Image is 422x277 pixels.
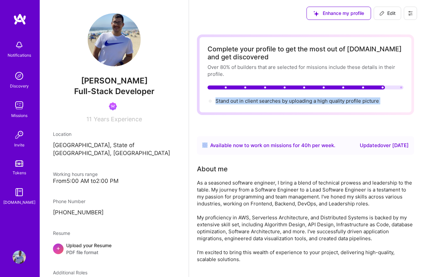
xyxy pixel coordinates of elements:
div: Complete your profile to get the most out of [DOMAIN_NAME] and get discovered [208,45,403,61]
button: Edit [374,7,401,20]
p: [GEOGRAPHIC_DATA], State of [GEOGRAPHIC_DATA], [GEOGRAPHIC_DATA] [53,141,175,157]
span: 11 [86,116,92,123]
div: Updated over [DATE] [360,141,409,149]
div: [DOMAIN_NAME] [3,199,35,206]
span: 40 [301,142,308,148]
div: +Upload your ResumePDF file format [53,242,175,256]
span: Working hours range [53,171,98,177]
span: + [56,245,60,251]
div: Stand out in client searches by uploading a high quality profile picture [215,97,379,104]
div: Upload your Resume [66,242,112,256]
div: Missions [11,112,27,119]
img: logo [13,13,26,25]
div: Notifications [8,52,31,59]
img: Availability [202,142,208,148]
div: Over 80% of builders that are selected for missions include these details in their profile. [208,64,403,78]
img: teamwork [13,99,26,112]
img: User Avatar [13,250,26,264]
a: User Avatar [11,250,27,264]
i: icon SuggestedTeams [313,11,319,16]
img: Been on Mission [109,102,117,110]
span: Additional Roles [53,270,87,275]
img: tokens [15,160,23,167]
span: Years Experience [94,116,142,123]
div: Location [53,131,175,138]
img: discovery [13,69,26,83]
p: [PHONE_NUMBER] [53,209,175,217]
div: Available now to work on missions for h per week . [210,141,335,149]
div: As a seasoned software engineer, I bring a blend of technical prowess and leadership to the table... [197,179,414,263]
div: Tokens [13,169,26,176]
span: Phone Number [53,198,85,204]
div: From 5:00 AM to 2:00 PM [53,178,175,185]
span: Enhance my profile [313,10,364,17]
img: bell [13,38,26,52]
div: Invite [14,141,24,148]
span: Edit [379,10,396,17]
button: Enhance my profile [306,7,371,20]
img: Invite [13,128,26,141]
span: Resume [53,230,70,236]
span: Full-Stack Developer [74,86,155,96]
img: guide book [13,186,26,199]
span: PDF file format [66,249,112,256]
div: Discovery [10,83,29,89]
span: [PERSON_NAME] [53,76,175,86]
img: User Avatar [88,13,141,66]
div: About me [197,164,228,174]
